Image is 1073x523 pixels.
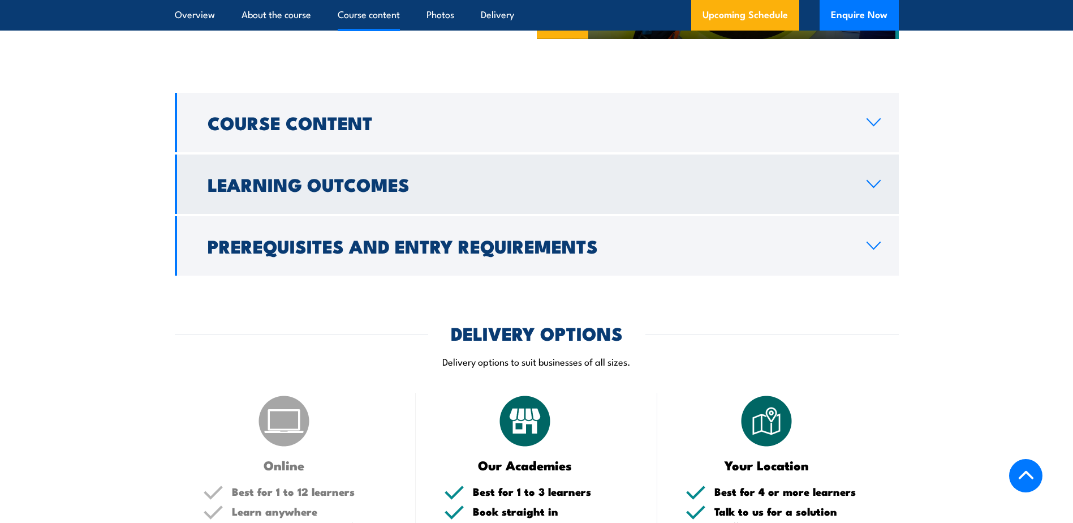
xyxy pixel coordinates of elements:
[208,176,848,192] h2: Learning Outcomes
[208,114,848,130] h2: Course Content
[175,355,899,368] p: Delivery options to suit businesses of all sizes.
[473,486,629,497] h5: Best for 1 to 3 learners
[714,506,871,517] h5: Talk to us for a solution
[444,458,606,471] h3: Our Academies
[175,216,899,276] a: Prerequisites and Entry Requirements
[232,486,388,497] h5: Best for 1 to 12 learners
[473,506,629,517] h5: Book straight in
[232,506,388,517] h5: Learn anywhere
[704,16,751,32] strong: 1 MINUTE
[686,458,848,471] h3: Your Location
[203,458,365,471] h3: Online
[451,325,623,341] h2: DELIVERY OPTIONS
[208,238,848,254] h2: Prerequisites and Entry Requirements
[175,93,899,152] a: Course Content
[175,155,899,214] a: Learning Outcomes
[714,486,871,497] h5: Best for 4 or more learners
